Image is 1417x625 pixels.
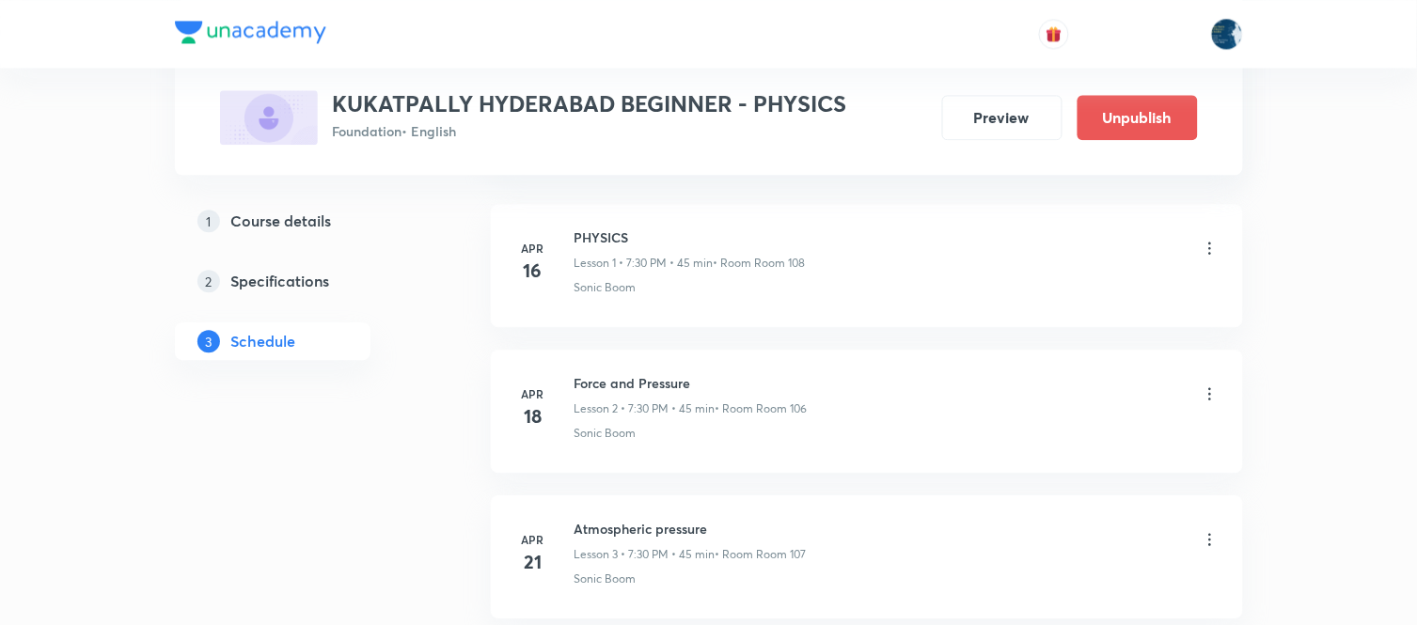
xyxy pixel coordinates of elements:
img: avatar [1046,25,1063,42]
p: • Room Room 107 [716,546,807,563]
p: Sonic Boom [575,425,637,442]
p: Foundation • English [333,121,847,141]
button: Preview [942,95,1063,140]
h5: Schedule [231,330,296,352]
h5: Specifications [231,270,330,292]
h3: KUKATPALLY HYDERABAD BEGINNER - PHYSICS [333,90,847,117]
p: Lesson 3 • 7:30 PM • 45 min [575,546,716,563]
h6: Apr [514,531,552,548]
p: 1 [197,210,220,232]
h6: Atmospheric pressure [575,519,807,539]
h4: 21 [514,548,552,576]
p: Sonic Boom [575,570,637,587]
a: Company Logo [175,21,326,48]
p: Sonic Boom [575,279,637,296]
h5: Course details [231,210,332,232]
h6: Apr [514,240,552,257]
h4: 16 [514,257,552,285]
button: Unpublish [1078,95,1198,140]
p: 2 [197,270,220,292]
a: 1Course details [175,202,431,240]
p: Lesson 2 • 7:30 PM • 45 min [575,400,716,417]
h6: PHYSICS [575,227,806,247]
h6: Force and Pressure [575,373,808,393]
p: Lesson 1 • 7:30 PM • 45 min [575,255,714,272]
p: • Room Room 108 [714,255,806,272]
button: avatar [1039,19,1069,49]
h4: 18 [514,402,552,430]
img: BF9A59D0-CCA2-428B-928D-D63D272D94E6_plus.png [220,90,318,145]
img: Company Logo [175,21,326,43]
h6: Apr [514,385,552,402]
img: Lokeshwar Chiluveru [1211,18,1243,50]
p: 3 [197,330,220,352]
p: • Room Room 106 [716,400,808,417]
a: 2Specifications [175,262,431,300]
